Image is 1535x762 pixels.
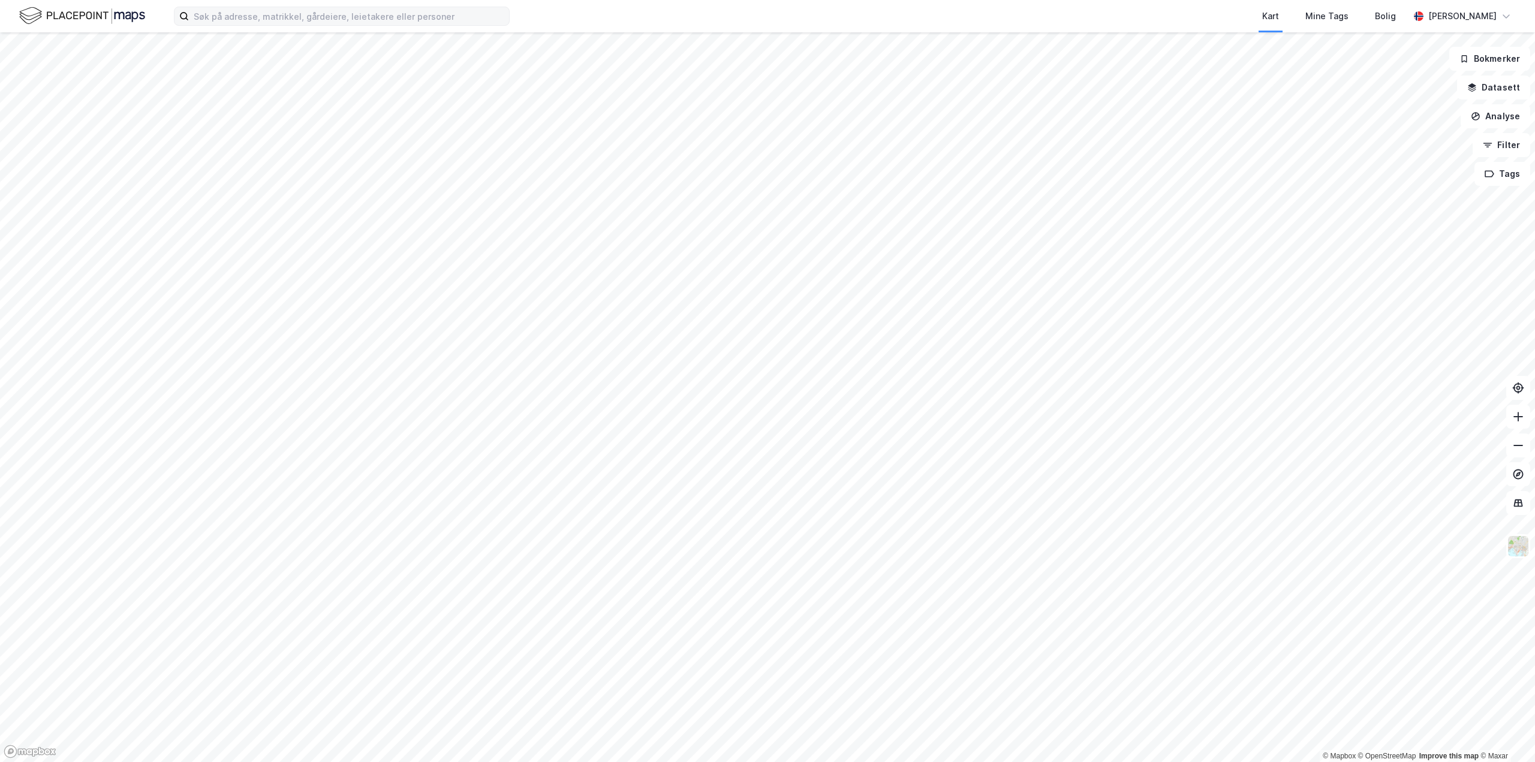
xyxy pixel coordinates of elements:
a: Mapbox homepage [4,745,56,758]
a: Mapbox [1323,752,1356,760]
button: Tags [1474,162,1530,186]
div: Kontrollprogram for chat [1475,704,1535,762]
a: Improve this map [1419,752,1479,760]
a: OpenStreetMap [1358,752,1416,760]
img: Z [1507,535,1530,558]
img: logo.f888ab2527a4732fd821a326f86c7f29.svg [19,5,145,26]
button: Bokmerker [1449,47,1530,71]
div: [PERSON_NAME] [1428,9,1497,23]
input: Søk på adresse, matrikkel, gårdeiere, leietakere eller personer [189,7,509,25]
iframe: Chat Widget [1475,704,1535,762]
div: Kart [1262,9,1279,23]
button: Datasett [1457,76,1530,100]
div: Mine Tags [1305,9,1349,23]
button: Analyse [1461,104,1530,128]
div: Bolig [1375,9,1396,23]
button: Filter [1473,133,1530,157]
